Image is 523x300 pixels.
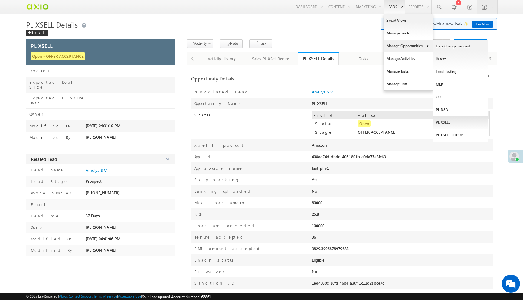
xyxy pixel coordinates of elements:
[194,223,256,228] label: Loan amt accepted
[86,236,120,241] span: [DATE] 04:41:06 PM
[31,52,85,60] span: Open - OFFER ACCEPTANCE
[59,294,68,298] a: About
[312,154,420,162] div: 408ad74d-dbdd-406f-801b-e0da77a3fc63
[197,52,248,65] a: Activity History
[358,120,371,127] span: Open
[26,2,49,12] img: Custom Logo
[86,190,120,195] span: [PHONE_NUMBER]
[31,42,53,50] span: PL XSELL
[29,112,44,116] label: Owner
[29,248,74,253] label: Modified By
[384,40,433,52] a: Manage Opportunities
[194,142,245,148] label: Xsell product
[86,213,100,218] span: 37 Days
[194,101,241,106] label: Opportunity Name
[356,111,489,119] td: Value
[384,52,433,65] a: Manage Activities
[29,190,71,195] label: Phone Number
[187,39,213,48] button: Activity
[356,128,489,136] td: OFFER ACCEPTANCE
[82,186,110,194] em: Start Chat
[31,32,102,40] div: Chat with us now
[194,269,225,274] label: Fi waiver
[69,294,93,298] a: Contact Support
[472,21,493,28] a: Try Now
[220,39,243,48] button: Note
[86,179,102,184] span: Prospect
[433,78,488,91] a: MLP
[191,109,312,118] label: Status
[312,246,420,254] div: 3829.3996878979683
[433,116,488,129] a: PL XSELL
[384,27,433,40] a: Manage Leads
[195,41,207,46] span: Activity
[29,167,64,172] label: Lead Name
[194,154,212,159] label: App id
[29,236,73,241] label: Modified On
[312,280,420,289] div: 1ed4030c-10fd-46b4-a30f-1c11d2abce7c
[29,202,50,207] label: Email
[29,68,51,73] label: Product
[454,39,487,48] button: Actions
[194,177,240,182] label: Skip banking
[314,121,357,126] label: Status
[312,200,420,208] div: 80000
[29,225,45,230] label: Owner
[94,294,117,298] a: Terms of Service
[31,156,57,162] span: Related Lead
[194,234,245,240] label: Tenure accepted
[312,111,356,119] td: Field
[384,14,433,27] a: Smart Views
[433,53,488,65] a: jb test
[433,103,488,116] a: PL DSA
[29,135,72,140] label: Modified By
[303,56,334,61] div: PL XSELL Details
[314,129,357,135] label: Stage
[118,294,141,298] a: Acceptable Use
[312,142,420,151] div: Amazon
[433,40,488,53] a: Data Change Request
[312,101,420,109] div: PL XSELL
[339,52,390,65] a: Tasks
[385,21,493,27] span: Faster 🚀 PL XSELL Details with a new look ✨
[86,168,107,173] a: Amulya S V
[142,295,211,299] span: Your Leadsquared Account Number is
[29,123,71,128] label: Modified On
[99,3,114,18] div: Minimize live chat window
[312,223,420,231] div: 100000
[202,55,242,62] div: Activity History
[433,91,488,103] a: OLC
[312,177,420,185] div: Yes
[384,78,433,90] a: Manage Lists
[86,225,116,230] span: [PERSON_NAME]
[29,96,86,105] label: Expected Closure Date
[247,52,298,65] a: Sales PL XSell Redirection
[312,257,420,266] div: Eligible
[29,179,68,184] label: Lead Stage
[194,188,253,194] label: Banking uploaded
[194,280,234,285] label: Sanction ID
[194,246,262,251] label: EMI amount accepted
[26,294,211,299] span: © 2025 LeadSquared | | | | |
[312,269,420,277] div: No
[8,56,110,181] textarea: Type your message and hit 'Enter'
[26,30,48,36] div: Back
[249,39,272,48] button: Task
[202,295,211,299] span: 58361
[433,65,488,78] a: Local Testing
[26,20,78,29] span: PL XSELL Details
[433,129,488,142] a: PL XSELL TOPUP
[10,32,25,40] img: d_60004797649_company_0_60004797649
[86,135,116,139] span: [PERSON_NAME]
[194,211,203,217] label: ROI
[312,188,420,197] div: No
[194,292,214,297] label: KYC QC
[86,123,120,128] span: [DATE] 04:31:10 PM
[191,75,390,82] div: Opportunity Details
[194,200,248,205] label: Max loan amount
[252,55,293,62] div: Sales PL XSell Redirection
[298,52,339,65] a: PL XSELL Details
[384,65,433,78] a: Manage Tasks
[86,248,116,253] span: [PERSON_NAME]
